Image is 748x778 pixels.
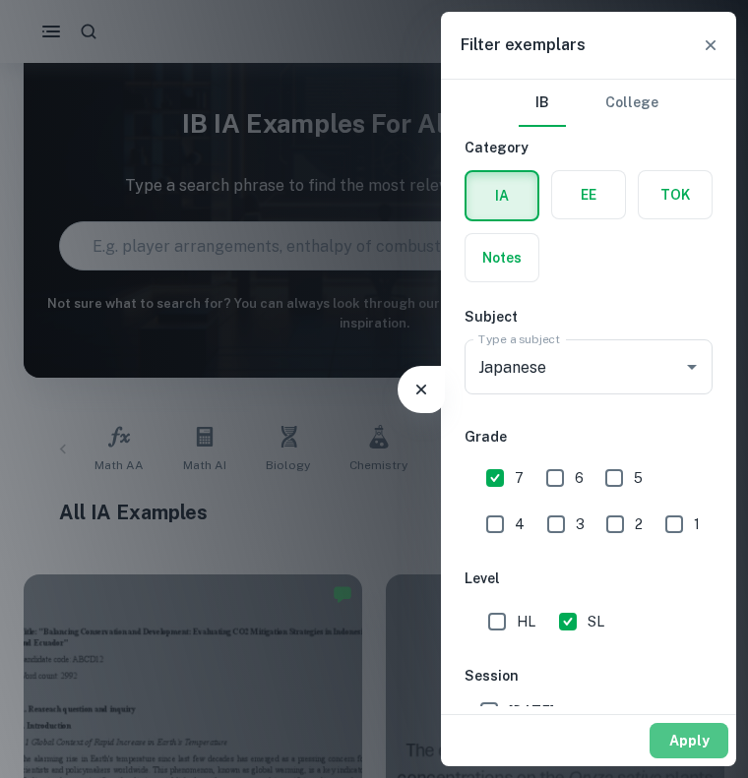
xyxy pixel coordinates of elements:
label: Type a subject [478,330,560,347]
button: Open [678,353,706,381]
span: 2 [635,513,643,535]
button: Apply [650,723,728,758]
span: 3 [576,513,585,535]
button: Notes [466,234,538,281]
h6: Grade [465,426,713,448]
h6: Category [465,137,713,158]
span: 6 [575,467,584,489]
button: IB [519,80,566,127]
span: HL [517,611,535,632]
span: 1 [694,513,700,535]
button: EE [552,171,625,218]
h6: Subject [465,306,713,328]
button: Filter [402,370,441,409]
span: SL [588,611,604,632]
span: [DATE] [509,700,554,722]
button: TOK [639,171,712,218]
h6: Session [465,665,713,687]
span: 5 [634,467,643,489]
h6: Level [465,568,713,589]
div: Filter type choice [519,80,658,127]
span: 4 [515,513,525,535]
button: College [605,80,658,127]
span: 7 [515,467,524,489]
h6: Filter exemplars [461,33,586,57]
button: IA [467,172,537,219]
